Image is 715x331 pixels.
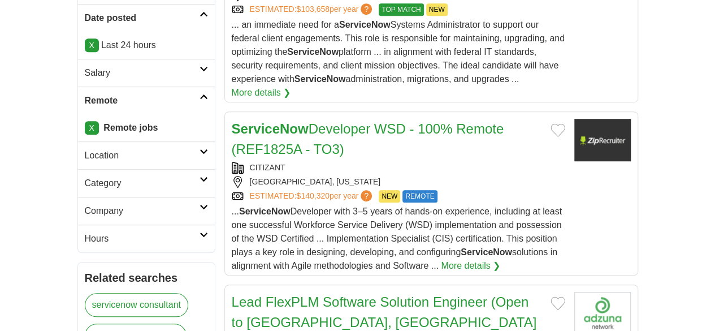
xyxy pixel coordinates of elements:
[232,121,309,136] strong: ServiceNow
[296,191,329,200] span: $140,320
[250,190,375,203] a: ESTIMATED:$140,320per year?
[551,123,565,137] button: Add to favorite jobs
[78,197,215,225] a: Company
[78,169,215,197] a: Category
[339,20,391,29] strong: ServiceNow
[85,11,200,25] h2: Date posted
[296,5,329,14] span: $103,658
[402,190,437,203] span: REMOTE
[379,3,423,16] span: TOP MATCH
[85,232,200,246] h2: Hours
[294,74,346,84] strong: ServiceNow
[232,176,565,188] div: [GEOGRAPHIC_DATA], [US_STATE]
[232,121,504,157] a: ServiceNowDeveloper WSD - 100% Remote (REF1825A - TO3)
[85,38,208,52] p: Last 24 hours
[287,47,339,57] strong: ServiceNow
[232,86,291,100] a: More details ❯
[441,259,500,273] a: More details ❯
[78,87,215,114] a: Remote
[85,177,200,190] h2: Category
[551,296,565,310] button: Add to favorite jobs
[232,20,565,84] span: ... an immediate need for a Systems Administrator to support our federal client engagements. This...
[461,247,512,257] strong: ServiceNow
[85,293,188,317] a: servicenow consultant
[103,123,158,132] strong: Remote jobs
[78,141,215,169] a: Location
[85,38,99,52] a: X
[232,162,565,174] div: CITIZANT
[85,66,200,80] h2: Salary
[78,4,215,32] a: Date posted
[78,225,215,252] a: Hours
[85,204,200,218] h2: Company
[250,3,375,16] a: ESTIMATED:$103,658per year?
[85,94,200,108] h2: Remote
[85,121,99,135] a: X
[78,59,215,87] a: Salary
[85,149,200,162] h2: Location
[361,3,372,15] span: ?
[574,119,631,161] img: Company logo
[85,269,208,286] h2: Related searches
[426,3,448,16] span: NEW
[239,207,291,216] strong: ServiceNow
[232,207,562,270] span: ... Developer with 3–5 years of hands-on experience, including at least one successful Workforce ...
[379,190,400,203] span: NEW
[361,190,372,201] span: ?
